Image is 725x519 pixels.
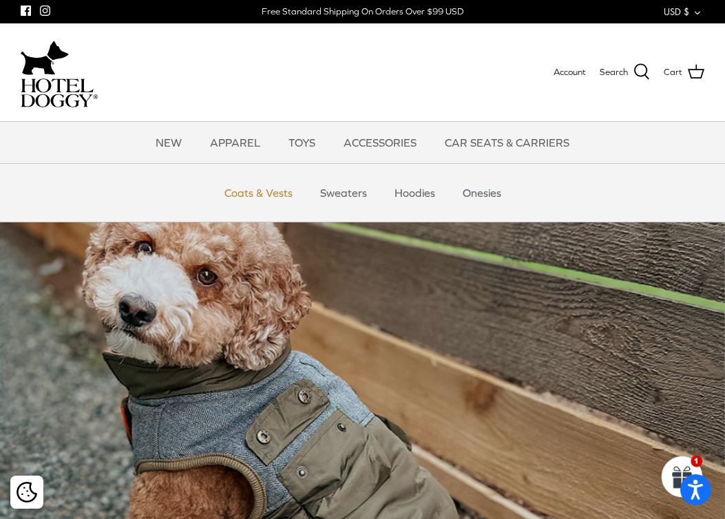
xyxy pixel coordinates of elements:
div: Cookie policy [10,476,43,509]
a: hoteldoggycom [21,37,98,107]
img: Cookie policy [17,482,37,502]
a: Sweaters [308,172,379,213]
a: TOYS [276,122,328,163]
img: hoteldoggycom [21,78,98,107]
span: Search [600,65,628,80]
span: Cart [664,65,682,80]
a: Coats & Vests [212,172,305,213]
img: dog-icon.svg [21,37,69,78]
a: Instagram [40,6,50,16]
a: NEW [143,122,194,163]
button: Cookie policy [14,480,39,505]
a: Cart [664,63,704,81]
a: Facebook [21,6,31,16]
a: Onesies [450,172,514,213]
a: Account [554,65,586,80]
a: Search [600,63,650,81]
span: Account [554,67,586,77]
a: Free Standard Shipping On Orders Over $99 USD [262,1,463,22]
a: APPAREL [198,122,273,163]
div: Free Standard Shipping On Orders Over $99 USD [262,6,463,18]
a: CAR SEATS & CARRIERS [432,122,582,163]
a: ACCESSORIES [331,122,429,163]
a: Hoodies [382,172,448,213]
